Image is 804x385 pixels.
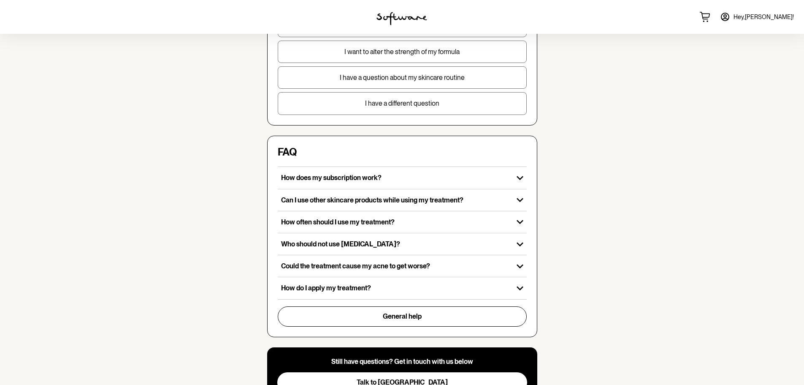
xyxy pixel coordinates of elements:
button: How do I apply my treatment? [278,277,527,299]
button: Can I use other skincare products while using my treatment? [278,189,527,211]
span: Hey, [PERSON_NAME] ! [734,14,794,21]
p: Can I use other skincare products while using my treatment? [281,196,510,204]
span: General help [383,312,422,320]
button: I have a different question [278,92,527,115]
img: software logo [376,12,427,25]
p: How often should I use my treatment? [281,218,510,226]
button: I want to alter the strength of my formula [278,41,527,63]
p: How do I apply my treatment? [281,284,510,292]
button: General help [278,306,527,327]
p: Still have questions? Get in touch with us below [277,358,527,366]
button: Who should not use [MEDICAL_DATA]? [278,233,527,255]
button: How often should I use my treatment? [278,211,527,233]
p: Who should not use [MEDICAL_DATA]? [281,240,510,248]
p: Could the treatment cause my acne to get worse? [281,262,510,270]
p: I want to alter the strength of my formula [278,48,526,56]
p: I have a different question [278,99,526,107]
a: Hey,[PERSON_NAME]! [715,7,799,27]
button: Could the treatment cause my acne to get worse? [278,255,527,277]
button: How does my subscription work? [278,167,527,188]
button: I have a question about my skincare routine [278,66,527,89]
p: How does my subscription work? [281,174,510,182]
p: I have a question about my skincare routine [278,74,526,82]
h4: FAQ [278,146,297,158]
